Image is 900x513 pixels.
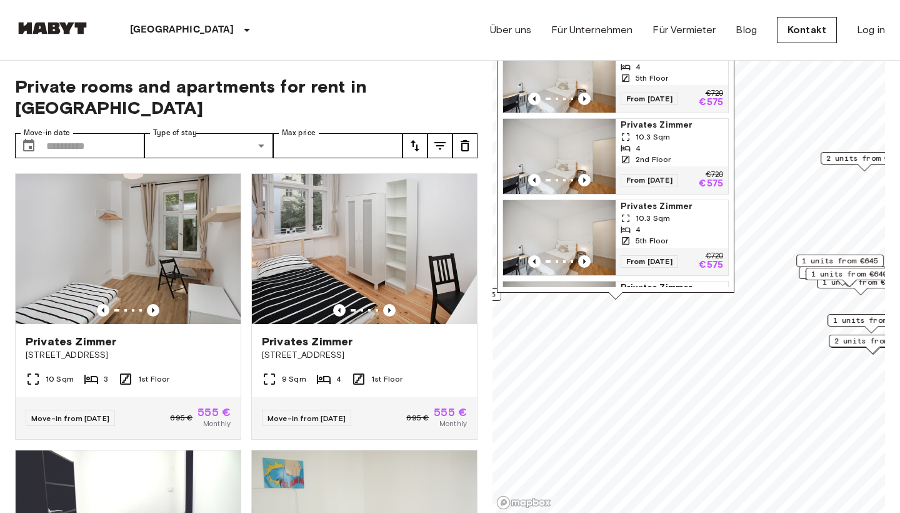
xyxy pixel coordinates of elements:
span: 555 € [434,407,467,418]
button: tune [402,133,427,158]
a: Marketing picture of unit DE-01-260-064-04Previous imagePrevious imagePrivates Zimmer10.3 Sqm44th... [502,281,729,357]
button: Previous image [578,174,591,186]
p: €575 [699,179,723,189]
span: 10.3 Sqm [636,213,670,224]
span: Privates Zimmer [26,334,116,349]
a: Für Vermieter [652,23,716,38]
span: From [DATE] [621,255,678,268]
span: 695 € [406,412,429,424]
span: [STREET_ADDRESS] [262,349,467,362]
a: Marketing picture of unit DE-01-260-036-03Previous imagePrevious imagePrivates Zimmer10.3 Sqm45th... [502,200,729,276]
span: 9 Sqm [282,373,306,385]
img: Marketing picture of unit DE-01-233-02M [16,174,241,324]
span: From [DATE] [621,93,678,105]
span: 4 [636,143,641,154]
button: Previous image [528,174,541,186]
a: Log in [857,23,885,38]
span: Move-in from [DATE] [31,414,109,423]
span: 2nd Floor [636,154,671,165]
p: [GEOGRAPHIC_DATA] [130,23,234,38]
label: Move-in date [24,128,70,138]
span: Move-in from [DATE] [267,414,346,423]
span: 555 € [197,407,231,418]
a: Marketing picture of unit DE-01-233-02MPrevious imagePrevious imagePrivates Zimmer[STREET_ADDRESS... [15,173,241,440]
span: 1 units from €790 [804,267,881,278]
span: Privates Zimmer [262,334,352,349]
img: Marketing picture of unit DE-01-232-03M [252,174,477,324]
span: 4 units from €605 [419,289,496,300]
button: Previous image [147,304,159,317]
span: 695 € [170,412,192,424]
span: 10 Sqm [46,373,74,385]
p: €720 [706,171,723,179]
span: Privates Zimmer [621,282,723,294]
img: Marketing picture of unit DE-01-260-064-04 [503,282,616,357]
label: Type of stay [153,128,197,138]
a: Marketing picture of unit DE-01-260-067-04Previous imagePrevious image10.3 Sqm45th FloorFrom [DAT... [502,37,729,113]
a: Kontakt [777,17,837,43]
p: €720 [706,253,723,260]
span: 1 units from €640 [811,268,887,280]
img: Marketing picture of unit DE-01-260-036-03 [503,200,616,275]
a: Über uns [490,23,531,38]
p: €720 [706,90,723,98]
button: Previous image [97,304,109,317]
label: Max price [282,128,316,138]
span: Private rooms and apartments for rent in [GEOGRAPHIC_DATA] [15,76,477,118]
button: Previous image [578,255,591,268]
button: Previous image [528,255,541,268]
button: Choose date [16,133,41,158]
button: Previous image [578,93,591,105]
button: tune [427,133,452,158]
span: 5th Floor [636,235,668,246]
span: [STREET_ADDRESS] [26,349,231,362]
a: Marketing picture of unit DE-01-260-027-04Previous imagePrevious imagePrivates Zimmer10.3 Sqm42nd... [502,118,729,195]
span: 5th Floor [636,73,668,84]
a: Blog [736,23,757,38]
span: 3 [104,373,108,385]
div: Map marker [799,267,886,286]
span: Privates Zimmer [621,119,723,131]
span: Monthly [203,418,231,429]
span: 10.3 Sqm [636,131,670,143]
span: 1st Floor [138,373,169,385]
span: 4 [636,224,641,235]
div: Map marker [796,255,884,274]
button: Previous image [528,93,541,105]
img: Habyt [15,22,90,34]
span: Privates Zimmer [621,200,723,213]
p: €575 [699,98,723,108]
span: 1st Floor [371,373,402,385]
a: Für Unternehmen [551,23,632,38]
button: Previous image [383,304,396,317]
img: Marketing picture of unit DE-01-260-067-04 [503,38,616,113]
a: Marketing picture of unit DE-01-232-03MPrevious imagePrevious imagePrivates Zimmer[STREET_ADDRESS... [251,173,477,440]
a: Mapbox logo [496,495,551,510]
button: tune [452,133,477,158]
span: From [DATE] [621,174,678,186]
span: Monthly [439,418,467,429]
button: Previous image [333,304,346,317]
span: 4 [636,61,641,73]
div: Map marker [806,268,893,287]
img: Marketing picture of unit DE-01-260-027-04 [503,119,616,194]
span: 1 units from €645 [802,255,878,267]
span: 4 [336,373,341,385]
p: €575 [699,260,723,270]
